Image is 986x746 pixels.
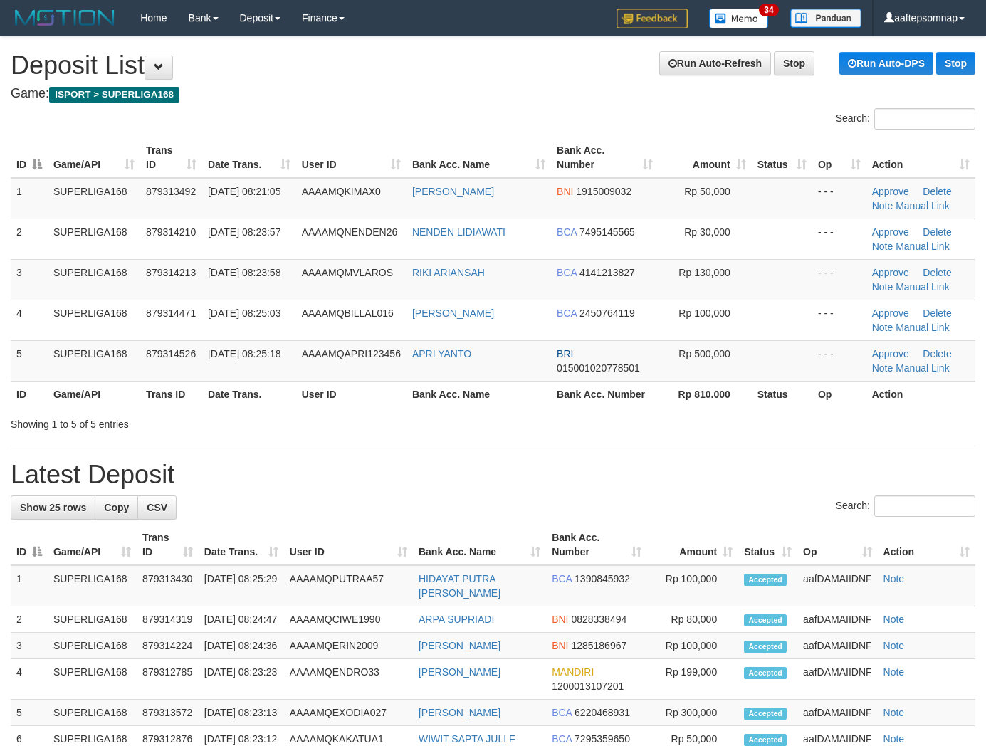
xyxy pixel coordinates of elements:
a: Note [872,322,893,333]
th: Date Trans. [202,381,296,407]
span: [DATE] 08:23:58 [208,267,280,278]
span: Accepted [744,667,787,679]
td: [DATE] 08:23:13 [199,700,284,726]
td: Rp 80,000 [647,606,738,633]
span: Accepted [744,734,787,746]
h4: Game: [11,87,975,101]
th: Bank Acc. Name [407,381,551,407]
td: - - - [812,340,866,381]
td: SUPERLIGA168 [48,178,140,219]
td: AAAAMQCIWE1990 [284,606,413,633]
td: 5 [11,700,48,726]
th: User ID: activate to sort column ascending [284,525,413,565]
a: Approve [872,226,909,238]
input: Search: [874,495,975,517]
a: Approve [872,348,909,359]
a: Note [883,733,905,745]
span: Accepted [744,708,787,720]
td: 3 [11,633,48,659]
td: Rp 100,000 [647,565,738,606]
span: 879314526 [146,348,196,359]
img: panduan.png [790,9,861,28]
td: 879314319 [137,606,199,633]
td: - - - [812,300,866,340]
a: Copy [95,495,138,520]
span: Rp 30,000 [684,226,730,238]
span: Copy 1285186967 to clipboard [571,640,626,651]
th: User ID [296,381,407,407]
a: Note [872,281,893,293]
span: Copy 4141213827 to clipboard [579,267,635,278]
span: AAAAMQMVLAROS [302,267,393,278]
a: Run Auto-Refresh [659,51,771,75]
span: AAAAMQKIMAX0 [302,186,381,197]
a: Stop [774,51,814,75]
a: [PERSON_NAME] [419,640,500,651]
span: Copy 015001020778501 to clipboard [557,362,640,374]
td: - - - [812,178,866,219]
td: 879314224 [137,633,199,659]
span: Rp 50,000 [684,186,730,197]
span: 34 [759,4,778,16]
label: Search: [836,108,975,130]
th: Game/API: activate to sort column ascending [48,137,140,178]
span: Rp 500,000 [678,348,730,359]
a: Note [883,707,905,718]
th: Status: activate to sort column ascending [752,137,812,178]
th: User ID: activate to sort column ascending [296,137,407,178]
span: BCA [552,707,572,718]
div: Showing 1 to 5 of 5 entries [11,411,400,431]
th: Op: activate to sort column ascending [812,137,866,178]
a: [PERSON_NAME] [412,186,494,197]
span: BCA [552,733,572,745]
td: aafDAMAIIDNF [797,700,877,726]
td: Rp 300,000 [647,700,738,726]
a: Show 25 rows [11,495,95,520]
td: 2 [11,606,48,633]
td: AAAAMQENDRO33 [284,659,413,700]
a: ARPA SUPRIADI [419,614,494,625]
td: Rp 100,000 [647,633,738,659]
td: 1 [11,565,48,606]
a: Delete [923,348,951,359]
th: Date Trans.: activate to sort column ascending [202,137,296,178]
a: WIWIT SAPTA JULI F [419,733,515,745]
td: 4 [11,300,48,340]
th: Rp 810.000 [659,381,752,407]
a: Note [883,640,905,651]
a: [PERSON_NAME] [419,707,500,718]
a: Note [872,200,893,211]
span: Copy 7295359650 to clipboard [575,733,630,745]
span: BCA [557,226,577,238]
td: [DATE] 08:23:23 [199,659,284,700]
span: Copy 7495145565 to clipboard [579,226,635,238]
span: BNI [552,640,568,651]
td: 879312785 [137,659,199,700]
input: Search: [874,108,975,130]
span: BCA [557,308,577,319]
a: Note [883,573,905,584]
td: 879313430 [137,565,199,606]
td: SUPERLIGA168 [48,659,137,700]
span: BNI [557,186,573,197]
th: Amount: activate to sort column ascending [659,137,752,178]
a: Approve [872,267,909,278]
span: ISPORT > SUPERLIGA168 [49,87,179,103]
span: 879314471 [146,308,196,319]
a: Delete [923,308,951,319]
td: SUPERLIGA168 [48,606,137,633]
span: AAAAMQAPRI123456 [302,348,401,359]
th: Bank Acc. Name: activate to sort column ascending [413,525,546,565]
td: [DATE] 08:24:36 [199,633,284,659]
span: Copy 2450764119 to clipboard [579,308,635,319]
span: Copy 0828338494 to clipboard [571,614,626,625]
td: - - - [812,259,866,300]
span: Copy 6220468931 to clipboard [575,707,630,718]
th: Trans ID: activate to sort column ascending [137,525,199,565]
th: Op: activate to sort column ascending [797,525,877,565]
td: 3 [11,259,48,300]
a: [PERSON_NAME] [419,666,500,678]
td: SUPERLIGA168 [48,700,137,726]
a: Note [883,666,905,678]
td: aafDAMAIIDNF [797,633,877,659]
